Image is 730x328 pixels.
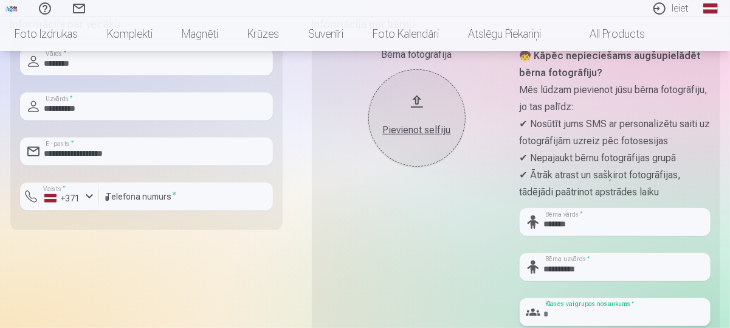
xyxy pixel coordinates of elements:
[92,17,167,51] a: Komplekti
[167,17,233,51] a: Magnēti
[380,123,453,138] div: Pievienot selfiju
[556,17,659,51] a: All products
[294,17,358,51] a: Suvenīri
[453,17,556,51] a: Atslēgu piekariņi
[233,17,294,51] a: Krūzes
[322,47,512,62] div: Bērna fotogrāfija
[5,5,18,12] img: /fa1
[520,82,711,116] p: Mēs lūdzam pievienot jūsu bērna fotogrāfiju, jo tas palīdz:
[358,17,453,51] a: Foto kalendāri
[520,150,711,167] p: ✔ Nepajaukt bērnu fotogrāfijas grupā
[520,116,711,150] p: ✔ Nosūtīt jums SMS ar personalizētu saiti uz fotogrāfijām uzreiz pēc fotosesijas
[40,184,69,194] label: Valsts
[20,183,99,211] button: Valsts*+371
[368,69,466,167] button: Pievienot selfiju
[44,192,81,204] div: +371
[520,167,711,201] p: ✔ Ātrāk atrast un sašķirot fotogrāfijas, tādējādi paātrinot apstrādes laiku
